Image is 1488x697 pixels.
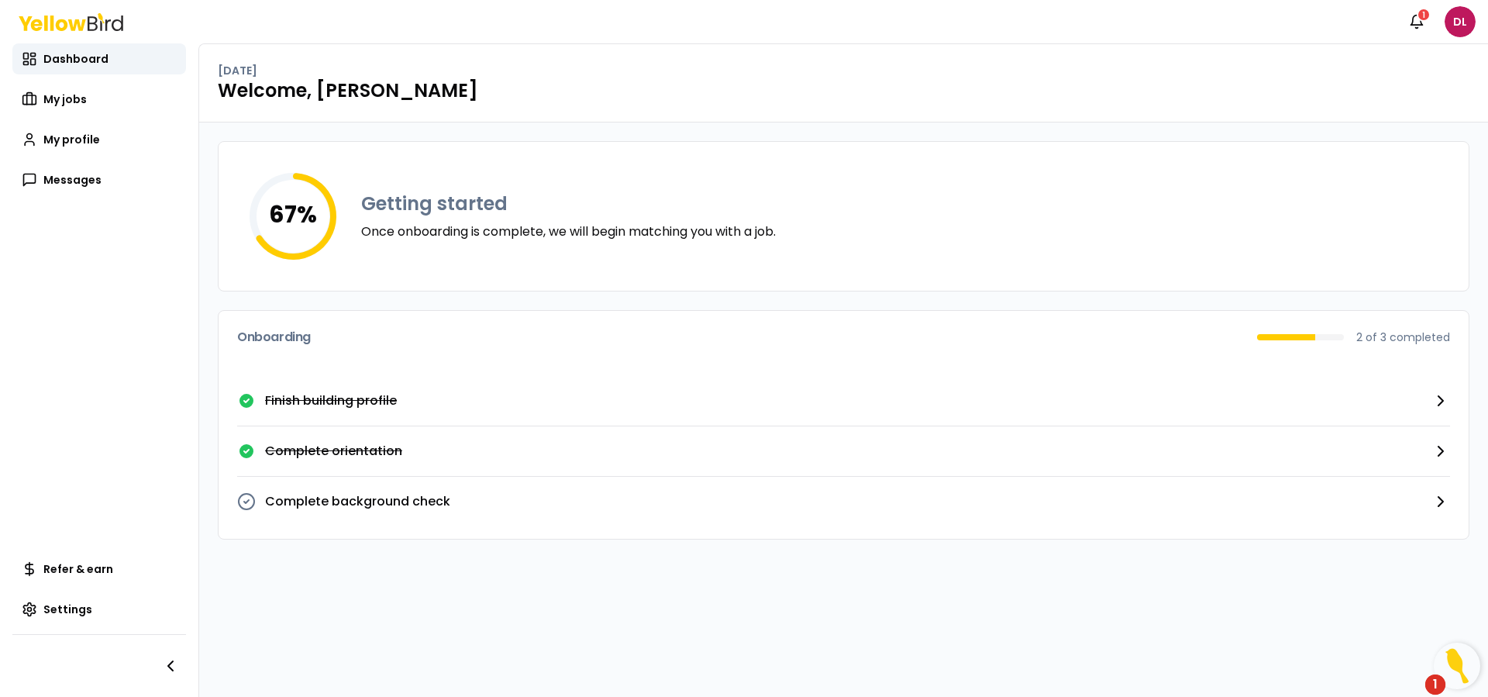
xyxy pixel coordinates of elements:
[361,223,776,241] p: Once onboarding is complete, we will begin matching you with a job.
[43,91,87,107] span: My jobs
[43,602,92,617] span: Settings
[265,392,397,410] p: Finish building profile
[43,561,113,577] span: Refer & earn
[265,442,402,461] p: Complete orientation
[237,477,1450,526] button: Complete background check
[12,124,186,155] a: My profile
[218,78,1469,103] h1: Welcome, [PERSON_NAME]
[12,164,186,195] a: Messages
[1445,6,1476,37] span: DL
[43,172,102,188] span: Messages
[12,554,186,585] a: Refer & earn
[265,492,450,511] p: Complete background check
[1434,643,1480,689] button: Open Resource Center, 1 new notification
[43,51,108,67] span: Dashboard
[237,426,1450,477] button: Complete orientation
[218,63,257,78] p: [DATE]
[269,198,317,231] tspan: 67 %
[1401,6,1432,37] button: 1
[12,594,186,625] a: Settings
[237,376,1450,426] a: Finish building profile
[12,84,186,115] a: My jobs
[43,132,100,147] span: My profile
[1356,330,1450,345] p: 2 of 3 completed
[1417,8,1431,22] div: 1
[237,331,311,343] h3: Onboarding
[361,192,776,216] h3: Getting started
[12,43,186,74] a: Dashboard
